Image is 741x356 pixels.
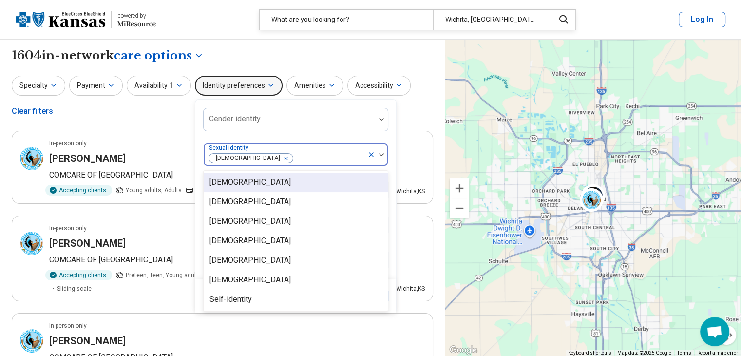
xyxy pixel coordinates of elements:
a: Report a map error [697,350,738,356]
div: Open chat [700,317,729,346]
a: Terms (opens in new tab) [677,350,691,356]
div: Wichita, [GEOGRAPHIC_DATA] [433,10,549,30]
div: powered by [117,11,156,20]
div: Self-identity [209,294,252,305]
h1: 1604 in-network [12,47,204,64]
span: 1 [170,80,173,91]
div: Wichita , KS [387,284,425,293]
a: Blue Cross Blue Shield Kansaspowered by [16,8,156,31]
button: Zoom in [450,178,469,198]
div: [DEMOGRAPHIC_DATA] [209,235,291,247]
button: Specialty [12,76,65,96]
button: Zoom out [450,198,469,218]
button: Log In [679,12,725,27]
label: Gender identity [209,114,261,123]
p: COMCARE OF [GEOGRAPHIC_DATA] [49,254,425,266]
div: [DEMOGRAPHIC_DATA] [209,216,291,227]
span: Young adults, Adults [126,186,182,195]
div: [DEMOGRAPHIC_DATA] [209,274,291,286]
div: [DEMOGRAPHIC_DATA] [209,177,291,188]
div: [DEMOGRAPHIC_DATA] [209,255,291,266]
button: Availability1 [127,76,191,96]
div: Accepting clients [45,270,112,280]
p: COMCARE OF [GEOGRAPHIC_DATA] [49,169,425,181]
span: [DEMOGRAPHIC_DATA] [209,154,283,163]
button: Amenities [286,76,343,96]
button: Identity preferences [195,76,283,96]
span: Preteen, Teen, Young adults, Adults [126,271,222,279]
p: In-person only [49,321,87,330]
label: Sexual identity [209,144,250,151]
h3: [PERSON_NAME] [49,152,126,165]
button: Care options [114,47,204,64]
div: [DEMOGRAPHIC_DATA] [209,196,291,208]
img: Blue Cross Blue Shield Kansas [16,8,105,31]
button: Payment [69,76,123,96]
h3: [PERSON_NAME] [49,237,126,250]
h3: [PERSON_NAME] [49,334,126,348]
div: Accepting clients [45,185,112,196]
p: In-person only [49,139,87,148]
div: What are you looking for? [260,10,433,30]
button: Accessibility [347,76,411,96]
span: care options [114,47,192,64]
span: Sliding scale [57,284,92,293]
div: Clear filters [12,99,53,123]
span: Map data ©2025 Google [617,350,671,356]
p: In-person only [49,224,87,233]
div: Wichita , KS [387,187,425,196]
